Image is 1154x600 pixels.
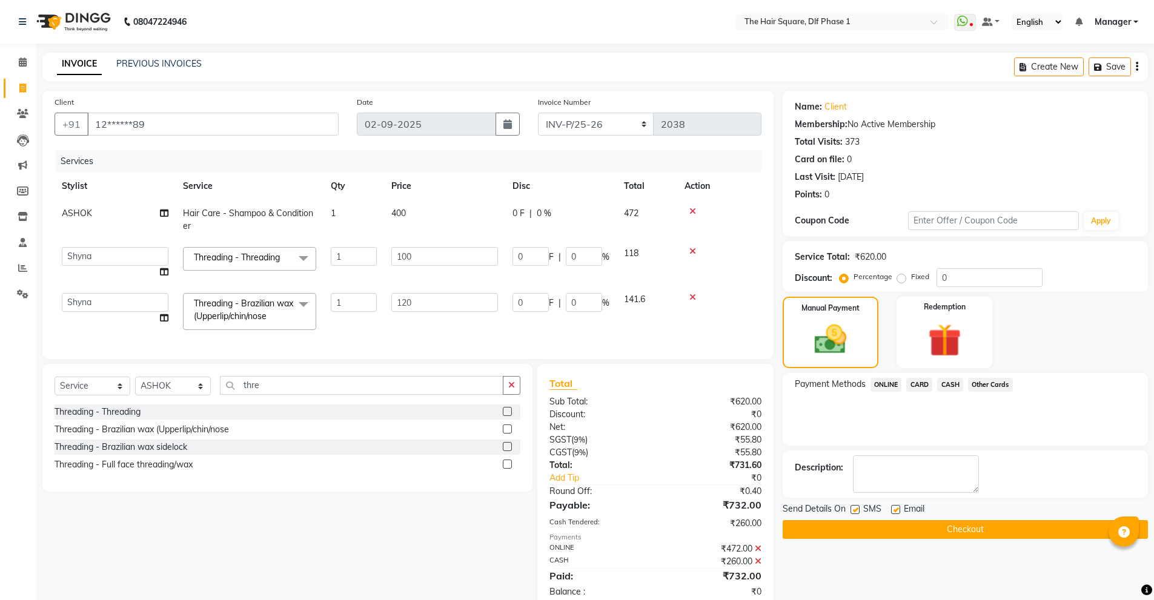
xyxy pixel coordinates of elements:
span: F [549,251,554,263]
div: Threading - Threading [55,406,141,418]
span: 0 F [512,207,525,220]
label: Fixed [911,271,929,282]
div: ( ) [540,434,655,446]
div: Balance : [540,585,655,598]
th: Stylist [55,173,176,200]
label: Client [55,97,74,108]
span: 472 [624,208,638,219]
div: ₹260.00 [655,517,771,530]
span: Threading - Brazilian wax (Upperlip/chin/nose [194,298,293,321]
button: +91 [55,113,88,136]
div: Payable: [540,498,655,512]
span: 118 [624,248,638,259]
button: Create New [1014,58,1084,76]
div: ₹0.40 [655,485,771,498]
input: Search by Name/Mobile/Email/Code [87,113,339,136]
span: | [559,251,561,263]
span: Total [549,377,577,390]
th: Qty [323,173,384,200]
a: x [267,311,272,321]
span: 1 [331,208,336,219]
input: Enter Offer / Coupon Code [908,211,1079,230]
button: Checkout [783,520,1148,539]
th: Disc [505,173,617,200]
div: Cash Tendered: [540,517,655,530]
a: x [280,252,285,263]
div: Last Visit: [795,171,835,183]
span: | [529,207,532,220]
b: 08047224946 [133,5,187,39]
div: Services [56,150,771,173]
div: Discount: [795,272,832,285]
div: Description: [795,461,843,474]
div: ₹0 [675,472,771,484]
span: CASH [937,378,963,392]
span: | [559,297,561,309]
span: Payment Methods [795,378,866,391]
span: ONLINE [870,378,902,392]
span: CGST [549,447,572,458]
label: Manual Payment [801,303,860,314]
div: ₹620.00 [655,395,771,408]
div: Threading - Brazilian wax sidelock [55,441,187,453]
th: Price [384,173,505,200]
div: ₹620.00 [655,421,771,434]
a: PREVIOUS INVOICES [116,58,202,69]
span: Send Details On [783,503,846,518]
div: Paid: [540,569,655,583]
span: 9% [574,435,585,444]
div: Service Total: [795,251,850,263]
div: Name: [795,101,822,113]
div: ₹55.80 [655,434,771,446]
button: Save [1089,58,1131,76]
div: Threading - Brazilian wax (Upperlip/chin/nose [55,423,229,436]
a: Client [824,101,847,113]
div: ₹620.00 [855,251,886,263]
span: % [602,251,609,263]
div: [DATE] [838,171,864,183]
img: logo [31,5,114,39]
div: Sub Total: [540,395,655,408]
div: Discount: [540,408,655,421]
div: Threading - Full face threading/wax [55,458,193,471]
span: Manager [1095,16,1131,28]
label: Date [357,97,373,108]
div: ONLINE [540,542,655,555]
div: ₹732.00 [655,498,771,512]
img: _cash.svg [804,321,857,358]
div: Card on file: [795,153,844,166]
span: 9% [574,447,586,457]
div: 373 [845,136,860,148]
span: SGST [549,434,571,445]
th: Service [176,173,323,200]
span: Email [904,503,924,518]
div: ₹0 [655,585,771,598]
input: Search or Scan [220,376,503,395]
span: Threading - Threading [194,252,280,263]
div: Coupon Code [795,214,909,227]
label: Redemption [924,302,966,312]
span: SMS [863,503,881,518]
span: 400 [391,208,406,219]
div: Membership: [795,118,847,131]
span: Other Cards [968,378,1013,392]
a: INVOICE [57,53,102,75]
a: Add Tip [540,472,674,484]
span: Hair Care - Shampoo & Conditioner [183,208,313,231]
img: _gift.svg [918,320,972,361]
button: Apply [1084,212,1118,230]
label: Invoice Number [538,97,591,108]
span: 0 % [537,207,551,220]
div: 0 [824,188,829,201]
div: ₹260.00 [655,555,771,568]
div: Round Off: [540,485,655,498]
div: Points: [795,188,822,201]
div: Total Visits: [795,136,843,148]
div: ₹732.00 [655,569,771,583]
div: ₹472.00 [655,542,771,555]
div: Net: [540,421,655,434]
div: 0 [847,153,852,166]
label: Percentage [854,271,892,282]
div: ₹0 [655,408,771,421]
th: Action [677,173,761,200]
